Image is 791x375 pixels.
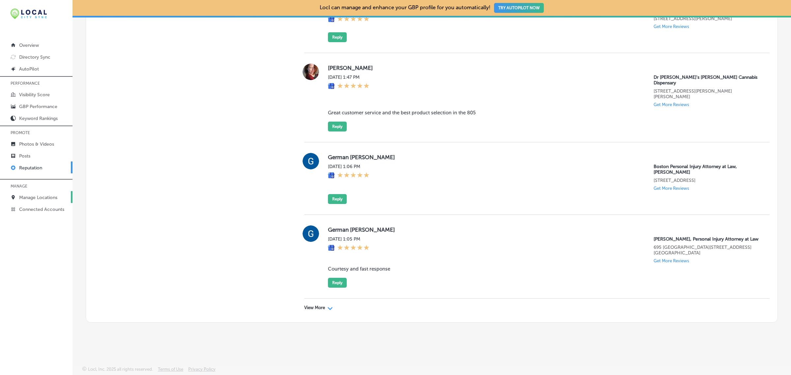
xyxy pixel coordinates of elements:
[188,367,216,375] a: Privacy Policy
[494,3,544,13] button: TRY AUTOPILOT NOW
[328,236,369,242] label: [DATE] 1:05 PM
[19,54,50,60] p: Directory Sync
[337,172,369,179] div: 5 Stars
[19,116,58,121] p: Keyword Rankings
[19,92,50,98] p: Visibility Score
[654,236,759,242] p: Brandon J Broderick, Personal Injury Attorney at Law
[19,66,39,72] p: AutoPilot
[88,367,153,372] p: Locl, Inc. 2025 all rights reserved.
[19,195,57,200] p: Manage Locations
[654,245,759,256] p: 695 Dutchess Turnpike 203 c
[328,74,369,80] label: [DATE] 1:47 PM
[654,16,759,21] p: 325 Chamberlain Hwy
[654,178,759,183] p: 15 Court Square #560
[158,367,183,375] a: Terms of Use
[654,164,759,175] p: Boston Personal Injury Attorney at Law, Brandon J. Broderick
[328,32,347,42] button: Reply
[654,74,759,86] p: Dr Greenthumb's Orcutt Cannabis Dispensary
[337,16,369,23] div: 5 Stars
[328,278,347,288] button: Reply
[19,207,64,212] p: Connected Accounts
[19,153,30,159] p: Posts
[19,165,42,171] p: Reputation
[11,9,47,19] img: 12321ecb-abad-46dd-be7f-2600e8d3409flocal-city-sync-logo-rectangle.png
[337,245,369,252] div: 5 Stars
[328,65,759,71] label: [PERSON_NAME]
[654,24,689,29] p: Get More Reviews
[337,83,369,90] div: 5 Stars
[328,164,369,169] label: [DATE] 1:06 PM
[328,266,759,272] blockquote: Courtesy and fast response
[654,88,759,100] p: 1604 East Clark Avenue STE 101
[654,258,689,263] p: Get More Reviews
[304,305,325,310] p: View More
[328,226,759,233] label: German [PERSON_NAME]
[19,104,57,109] p: GBP Performance
[328,154,759,160] label: German [PERSON_NAME]
[654,186,689,191] p: Get More Reviews
[19,141,54,147] p: Photos & Videos
[654,102,689,107] p: Get More Reviews
[328,122,347,131] button: Reply
[328,194,347,204] button: Reply
[328,110,759,116] blockquote: Great customer service and the best product selection in the 805
[19,43,39,48] p: Overview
